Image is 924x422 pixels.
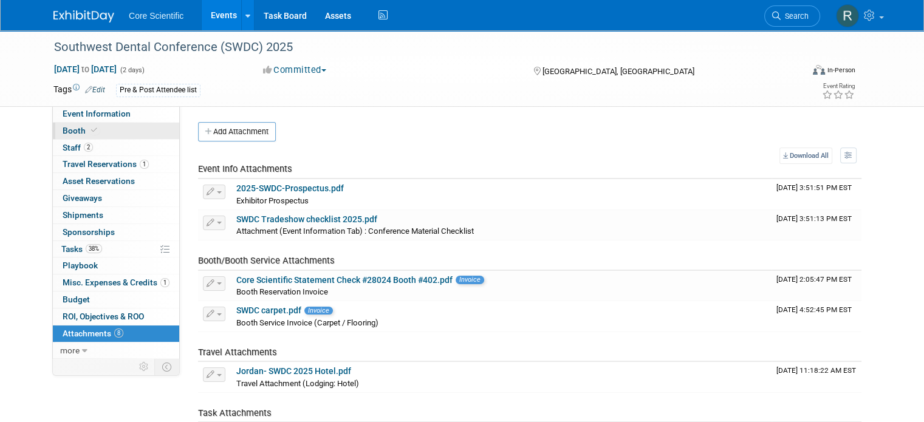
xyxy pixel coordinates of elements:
[772,179,861,209] td: Upload Timestamp
[198,407,272,418] span: Task Attachments
[53,190,179,206] a: Giveaways
[63,311,144,321] span: ROI, Objectives & ROO
[53,274,179,291] a: Misc. Expenses & Credits1
[53,156,179,172] a: Travel Reservations1
[772,210,861,240] td: Upload Timestamp
[114,328,123,338] span: 8
[53,308,179,325] a: ROI, Objectives & ROO
[776,214,852,223] span: Upload Timestamp
[236,183,344,193] a: 2025-SWDC-Prospectus.pdf
[53,325,179,342] a: Attachments8
[63,294,90,304] span: Budget
[53,173,179,189] a: Asset Reservations
[63,159,149,169] span: Travel Reservations
[737,63,855,81] div: Event Format
[116,84,200,97] div: Pre & Post Attendee list
[236,318,378,327] span: Booth Service Invoice (Carpet / Flooring)
[63,260,98,270] span: Playbook
[772,301,861,332] td: Upload Timestamp
[53,257,179,274] a: Playbook
[198,163,292,174] span: Event Info Attachments
[236,226,474,236] span: Attachment (Event Information Tab) : Conference Material Checklist
[776,305,852,314] span: Upload Timestamp
[542,67,694,76] span: [GEOGRAPHIC_DATA], [GEOGRAPHIC_DATA]
[236,287,328,296] span: Booth Reservation Invoice
[53,10,114,22] img: ExhibitDay
[236,196,309,205] span: Exhibitor Prospectus
[836,4,859,27] img: Rachel Wolff
[63,227,115,237] span: Sponsorships
[63,210,103,220] span: Shipments
[53,123,179,139] a: Booth
[764,5,820,27] a: Search
[53,241,179,257] a: Tasks38%
[63,277,169,287] span: Misc. Expenses & Credits
[772,362,861,392] td: Upload Timestamp
[53,291,179,308] a: Budget
[63,126,100,135] span: Booth
[779,148,832,164] a: Download All
[53,64,117,75] span: [DATE] [DATE]
[776,183,852,192] span: Upload Timestamp
[53,106,179,122] a: Event Information
[140,160,149,169] span: 1
[63,328,123,338] span: Attachments
[85,86,105,94] a: Edit
[63,176,135,186] span: Asset Reservations
[53,140,179,156] a: Staff2
[236,214,377,224] a: SWDC Tradeshow checklist 2025.pdf
[160,278,169,287] span: 1
[86,244,102,253] span: 38%
[53,83,105,97] td: Tags
[259,64,331,77] button: Committed
[776,366,856,375] span: Upload Timestamp
[63,143,93,152] span: Staff
[772,271,861,301] td: Upload Timestamp
[60,345,80,355] span: more
[80,64,91,74] span: to
[155,359,180,375] td: Toggle Event Tabs
[198,347,277,358] span: Travel Attachments
[53,207,179,223] a: Shipments
[198,255,335,266] span: Booth/Booth Service Attachments
[53,342,179,359] a: more
[236,366,351,376] a: Jordan- SWDC 2025 Hotel.pdf
[456,276,484,284] span: Invoice
[119,66,145,74] span: (2 days)
[236,275,453,285] a: Core Scientific Statement Check #28024 Booth #402.pdf
[813,65,825,75] img: Format-Inperson.png
[236,305,301,315] a: SWDC carpet.pdf
[63,109,131,118] span: Event Information
[304,307,333,315] span: Invoice
[822,83,855,89] div: Event Rating
[63,193,102,203] span: Giveaways
[134,359,155,375] td: Personalize Event Tab Strip
[236,379,359,388] span: Travel Attachment (Lodging: Hotel)
[53,224,179,240] a: Sponsorships
[84,143,93,152] span: 2
[50,36,787,58] div: Southwest Dental Conference (SWDC) 2025
[198,122,276,141] button: Add Attachment
[61,244,102,254] span: Tasks
[781,12,809,21] span: Search
[91,127,97,134] i: Booth reservation complete
[776,275,852,284] span: Upload Timestamp
[827,66,855,75] div: In-Person
[129,11,183,21] span: Core Scientific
